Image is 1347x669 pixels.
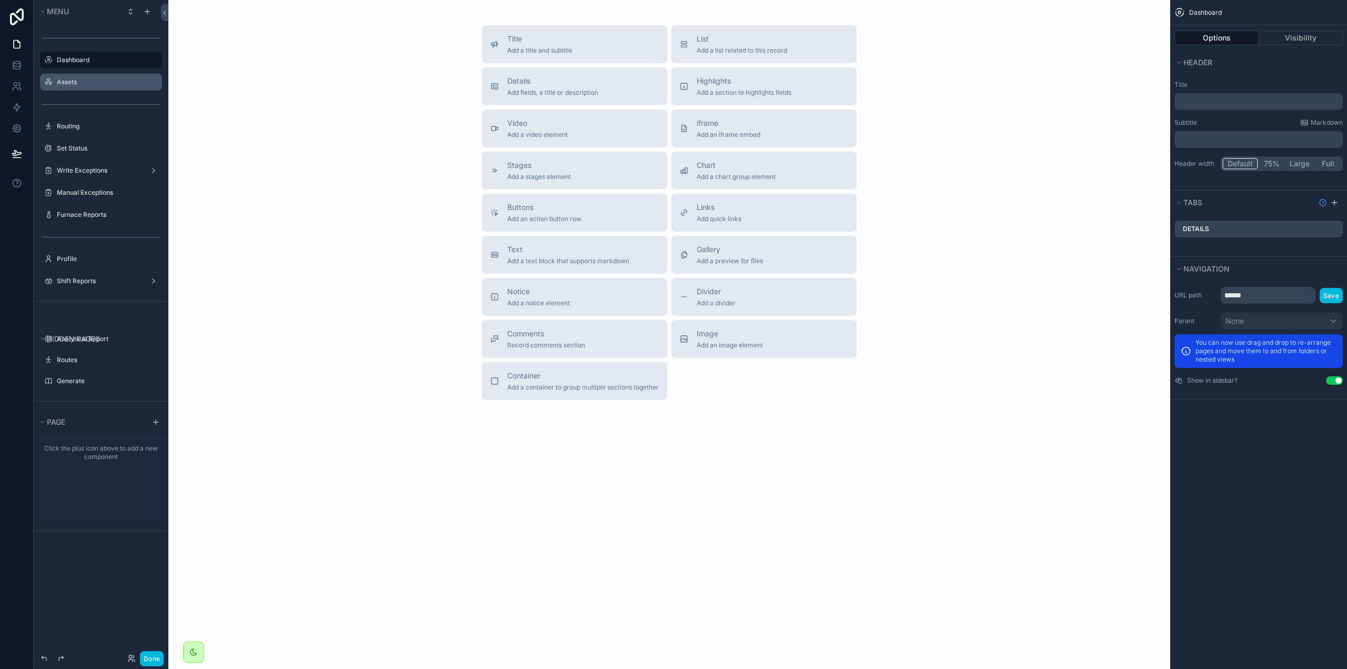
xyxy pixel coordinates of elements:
[57,188,156,197] label: Manual Exceptions
[697,173,776,181] span: Add a chart group element
[57,335,156,343] label: Analytical Report
[697,160,776,171] span: Chart
[1319,198,1327,207] svg: Show help information
[1174,118,1197,127] label: Subtitle
[57,144,156,153] label: Set Status
[671,194,857,232] button: LinksAdd quick links
[47,7,69,16] span: Menu
[507,244,629,255] span: Text
[697,299,736,307] span: Add a divider
[507,118,568,128] span: Video
[34,436,168,470] div: scrollable content
[482,194,667,232] button: ButtonsAdd an action button row
[482,362,667,400] button: ContainerAdd a container to group multiple sections together
[57,122,156,131] a: Routing
[1183,58,1212,67] span: Header
[697,118,760,128] span: iframe
[1285,158,1314,169] button: Large
[507,328,585,339] span: Comments
[482,152,667,189] button: StagesAdd a stages element
[1311,118,1343,127] span: Markdown
[507,286,570,297] span: Notice
[47,417,65,426] span: Page
[57,277,141,285] label: Shift Reports
[57,166,141,175] label: Write Exceptions
[1195,338,1336,364] p: You can now use drag and drop to re-arrange pages and move them to and from folders or nested views
[1258,158,1285,169] button: 75%
[507,46,572,55] span: Add a title and subtitle
[1189,8,1222,17] span: Dashboard
[1259,31,1343,45] button: Visibility
[697,341,763,350] span: Add an image element
[507,173,571,181] span: Add a stages element
[1174,262,1336,276] button: Navigation
[697,257,763,265] span: Add a preview for files
[507,88,598,97] span: Add fields, a title or description
[507,215,581,223] span: Add an action button row
[1174,55,1336,70] button: Header
[507,34,572,44] span: Title
[482,67,667,105] button: DetailsAdd fields, a title or description
[697,76,791,86] span: Highlights
[507,371,659,381] span: Container
[507,131,568,139] span: Add a video element
[671,278,857,316] button: DividerAdd a divider
[38,332,158,346] button: Hidden pages
[697,131,760,139] span: Add an iframe embed
[140,651,164,666] button: Done
[482,109,667,147] button: VideoAdd a video element
[697,215,741,223] span: Add quick links
[1174,81,1343,89] label: Title
[507,299,570,307] span: Add a notice element
[1222,158,1258,169] button: Default
[1174,31,1259,45] button: Options
[57,78,156,86] label: Assets
[38,4,120,19] button: Menu
[57,211,156,219] label: Furnace Reports
[1174,291,1217,299] label: URL path
[671,236,857,274] button: GalleryAdd a preview for files
[671,320,857,358] button: ImageAdd an image element
[1314,158,1341,169] button: Full
[1187,376,1238,385] label: Show in sidebar?
[671,67,857,105] button: HighlightsAdd a section to highlights fields
[1174,93,1343,110] div: scrollable content
[57,56,156,64] label: Dashboard
[671,25,857,63] button: ListAdd a list related to this record
[697,34,787,44] span: List
[482,25,667,63] button: TitleAdd a title and subtitle
[507,202,581,213] span: Buttons
[482,278,667,316] button: NoticeAdd a notice element
[507,160,571,171] span: Stages
[507,341,585,350] span: Record comments section
[1183,264,1230,273] span: Navigation
[1174,195,1314,210] button: Tabs
[507,257,629,265] span: Add a text block that supports markdown
[507,76,598,86] span: Details
[697,286,736,297] span: Divider
[1183,225,1209,233] label: Details
[57,377,156,385] label: Generate
[1174,317,1217,325] label: Parent
[57,356,156,364] label: Routes
[697,202,741,213] span: Links
[38,415,145,430] button: Page
[482,236,667,274] button: TextAdd a text block that supports markdown
[1183,198,1202,207] span: Tabs
[1221,312,1343,330] button: None
[482,320,667,358] button: CommentsRecord comments section
[57,255,156,263] label: Profile
[697,328,763,339] span: Image
[1300,118,1343,127] a: Markdown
